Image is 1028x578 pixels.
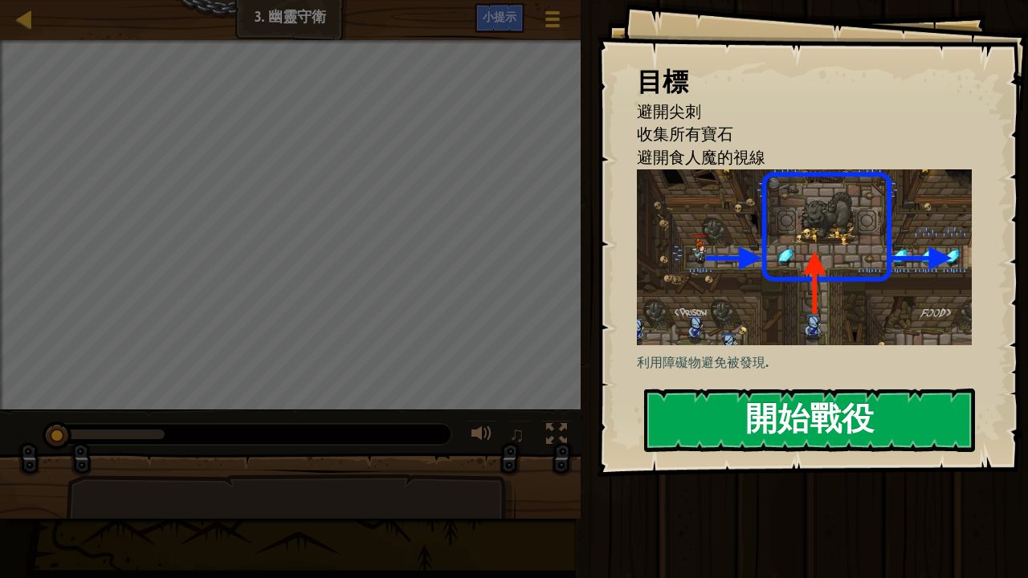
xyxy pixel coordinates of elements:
span: 避開尖刺 [637,100,701,122]
li: 收集所有寶石 [617,123,968,146]
li: 避開尖刺 [617,100,968,124]
span: 小提示 [483,9,516,24]
img: 幽靈守衛 [637,169,984,345]
div: 目標 [637,63,972,100]
span: 收集所有寶石 [637,123,733,144]
span: ♫ [509,422,525,446]
button: 切換全螢幕 [541,420,573,453]
li: 避開食人魔的視線 [617,146,968,169]
button: 顯示遊戲選單 [532,3,573,41]
span: 避開食人魔的視線 [637,146,765,168]
button: 開始戰役 [644,389,975,452]
button: 調整音量 [466,420,498,453]
p: 利用障礙物避免被發現. [637,353,984,372]
button: ♫ [506,420,533,453]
